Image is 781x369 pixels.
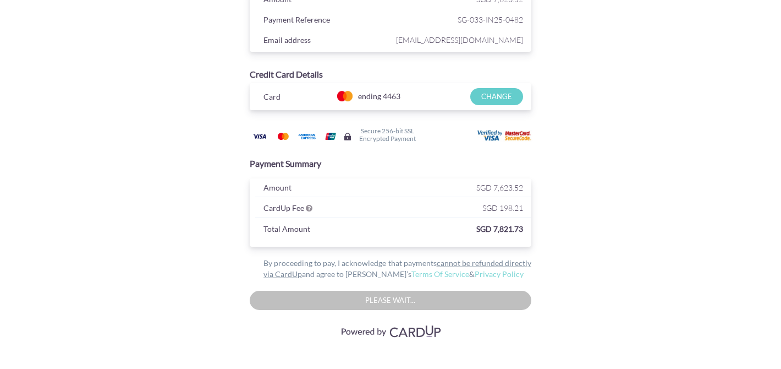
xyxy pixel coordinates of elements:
[393,13,523,26] span: SG-033-IN25-0482
[343,132,352,141] img: Secure lock
[475,269,524,279] a: Privacy Policy
[255,181,393,197] div: Amount
[250,158,531,170] div: Payment Summary
[255,201,393,218] div: CardUp Fee
[296,129,318,143] img: American Express
[255,13,393,29] div: Payment Reference
[411,269,469,279] a: Terms Of Service
[250,68,531,81] div: Credit Card Details
[359,127,416,142] h6: Secure 256-bit SSL Encrypted Payment
[470,88,522,105] input: CHANGE
[250,291,531,310] input: Please wait...
[477,130,532,142] img: User card
[255,33,393,50] div: Email address
[320,129,342,143] img: Union Pay
[335,321,446,341] img: Visa, Mastercard
[249,129,271,143] img: Visa
[347,222,531,238] div: SGD 7,821.73
[383,91,400,101] span: 4463
[255,222,347,238] div: Total Amount
[250,258,531,280] div: By proceeding to pay, I acknowledge that payments and agree to [PERSON_NAME]’s &
[393,201,531,218] div: SGD 198.21
[358,88,381,105] span: ending
[263,258,531,279] u: cannot be refunded directly via CardUp
[255,90,324,106] div: Card
[476,183,523,192] span: SGD 7,623.52
[272,129,294,143] img: Mastercard
[393,33,523,47] span: [EMAIL_ADDRESS][DOMAIN_NAME]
